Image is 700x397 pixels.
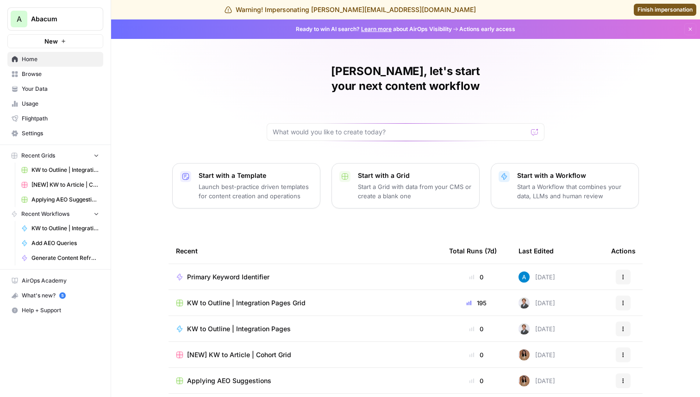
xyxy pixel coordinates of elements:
[519,323,555,334] div: [DATE]
[17,163,103,177] a: KW to Outline | Integration Pages Grid
[187,324,291,334] span: KW to Outline | Integration Pages
[637,6,693,14] span: Finish impersonation
[7,34,103,48] button: New
[22,129,99,138] span: Settings
[176,324,434,334] a: KW to Outline | Integration Pages
[199,171,312,180] p: Start with a Template
[22,85,99,93] span: Your Data
[22,55,99,63] span: Home
[22,100,99,108] span: Usage
[7,96,103,111] a: Usage
[44,37,58,46] span: New
[296,25,452,33] span: Ready to win AI search? about AirOps Visibility
[7,273,103,288] a: AirOps Academy
[199,182,312,201] p: Launch best-practice driven templates for content creation and operations
[519,349,555,360] div: [DATE]
[22,70,99,78] span: Browse
[8,289,103,302] div: What's new?
[7,207,103,221] button: Recent Workflows
[358,171,472,180] p: Start with a Grid
[449,272,504,282] div: 0
[17,221,103,236] a: KW to Outline | Integration Pages
[449,350,504,359] div: 0
[7,303,103,318] button: Help + Support
[176,376,434,385] a: Applying AEO Suggestions
[519,297,555,309] div: [DATE]
[225,5,476,14] div: Warning! Impersonating [PERSON_NAME][EMAIL_ADDRESS][DOMAIN_NAME]
[7,126,103,141] a: Settings
[31,166,99,174] span: KW to Outline | Integration Pages Grid
[519,349,530,360] img: jqqluxs4pyouhdpojww11bswqfcs
[519,323,530,334] img: b26r7ffli0h0aitnyglrtt6xafa3
[31,254,99,262] span: Generate Content Refresh Updates Brief
[7,7,103,31] button: Workspace: Abacum
[61,293,63,298] text: 5
[21,151,55,160] span: Recent Grids
[187,350,291,359] span: [NEW] KW to Article | Cohort Grid
[59,292,66,299] a: 5
[634,4,696,16] a: Finish impersonation
[17,251,103,265] a: Generate Content Refresh Updates Brief
[22,306,99,315] span: Help + Support
[519,238,554,264] div: Last Edited
[176,272,434,282] a: Primary Keyword Identifier
[517,182,631,201] p: Start a Workflow that combines your data, LLMs and human review
[176,298,434,308] a: KW to Outline | Integration Pages Grid
[187,298,306,308] span: KW to Outline | Integration Pages Grid
[7,111,103,126] a: Flightpath
[187,376,271,385] span: Applying AEO Suggestions
[267,64,544,94] h1: [PERSON_NAME], let's start your next content workflow
[358,182,472,201] p: Start a Grid with data from your CMS or create a blank one
[449,238,497,264] div: Total Runs (7d)
[22,114,99,123] span: Flightpath
[176,238,434,264] div: Recent
[519,375,530,386] img: jqqluxs4pyouhdpojww11bswqfcs
[31,195,99,204] span: Applying AEO Suggestions
[17,192,103,207] a: Applying AEO Suggestions
[491,163,639,208] button: Start with a WorkflowStart a Workflow that combines your data, LLMs and human review
[7,67,103,82] a: Browse
[172,163,320,208] button: Start with a TemplateLaunch best-practice driven templates for content creation and operations
[519,271,555,283] div: [DATE]
[31,239,99,247] span: Add AEO Queries
[519,271,530,283] img: o3cqybgnmipr355j8nz4zpq1mc6x
[176,350,434,359] a: [NEW] KW to Article | Cohort Grid
[449,298,504,308] div: 195
[519,297,530,309] img: b26r7ffli0h0aitnyglrtt6xafa3
[449,324,504,334] div: 0
[273,127,527,137] input: What would you like to create today?
[519,375,555,386] div: [DATE]
[17,177,103,192] a: [NEW] KW to Article | Cohort Grid
[7,149,103,163] button: Recent Grids
[331,163,480,208] button: Start with a GridStart a Grid with data from your CMS or create a blank one
[361,25,392,32] a: Learn more
[7,288,103,303] button: What's new? 5
[17,236,103,251] a: Add AEO Queries
[31,224,99,233] span: KW to Outline | Integration Pages
[187,272,269,282] span: Primary Keyword Identifier
[449,376,504,385] div: 0
[22,277,99,285] span: AirOps Academy
[611,238,636,264] div: Actions
[31,14,87,24] span: Abacum
[7,82,103,96] a: Your Data
[517,171,631,180] p: Start with a Workflow
[31,181,99,189] span: [NEW] KW to Article | Cohort Grid
[21,210,69,218] span: Recent Workflows
[459,25,515,33] span: Actions early access
[7,52,103,67] a: Home
[17,13,22,25] span: A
